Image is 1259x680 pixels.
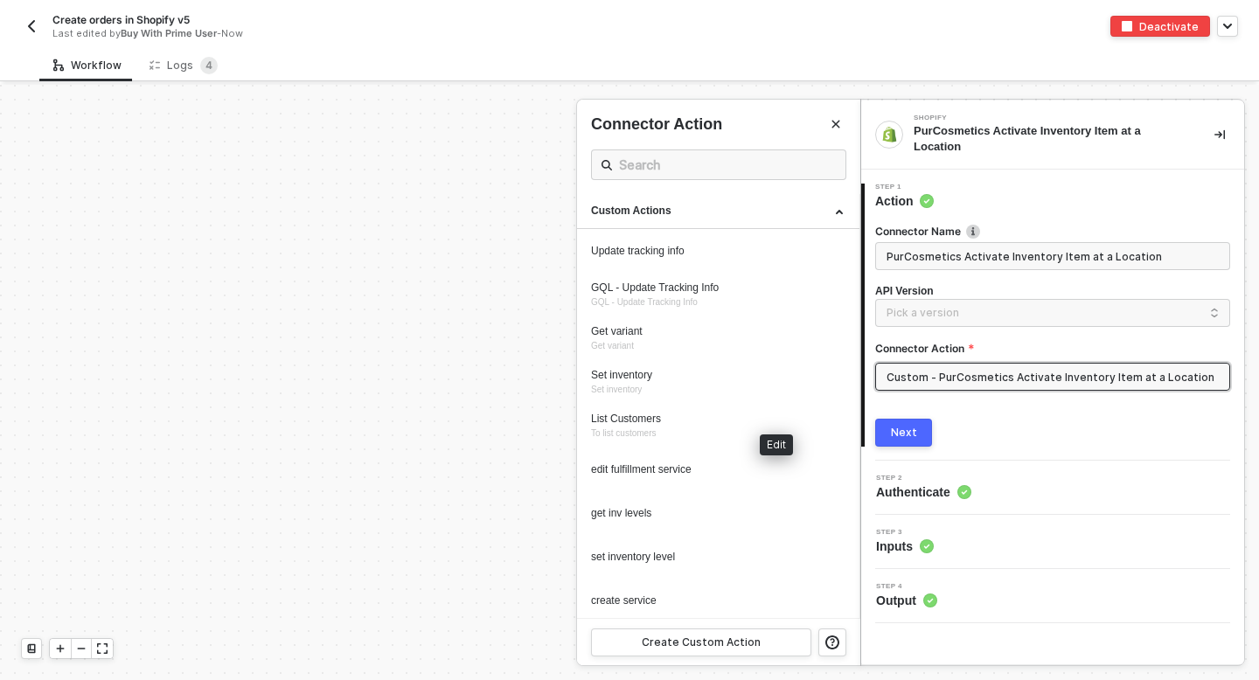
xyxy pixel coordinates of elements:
div: set inventory level [591,550,845,565]
div: create service [591,593,845,608]
img: icon-info [966,225,980,239]
div: Last edited by - Now [52,27,589,40]
input: Search [619,154,818,176]
div: Edit [760,434,793,455]
span: icon-play [55,643,66,654]
span: icon-expand [97,643,108,654]
img: deactivate [1122,21,1132,31]
div: Step 1Action Connector Nameicon-infoAPI VersionPick a versionConnector ActionNext [861,184,1244,447]
span: Step 4 [876,583,937,590]
div: Next [891,426,917,440]
span: icon-search [602,158,612,172]
h4: API Version [875,284,1230,299]
div: GQL - Update Tracking Info [591,281,845,295]
input: Connector Action [875,363,1230,391]
img: back [24,19,38,33]
span: icon-minus [76,643,87,654]
div: Update tracking info [591,244,845,259]
div: Logs [150,57,218,74]
div: Step 2Authenticate [861,475,1244,501]
span: 4 [205,59,212,72]
span: Step 2 [876,475,971,482]
div: PurCosmetics Activate Inventory Item at a Location [914,123,1186,155]
span: Authenticate [876,483,971,501]
span: GQL - Update Tracking Info [591,297,698,307]
span: Set inventory [591,385,642,394]
label: Connector Name [875,224,1230,239]
button: Next [875,419,932,447]
div: Get variant [591,324,845,339]
div: edit fulfillment service [591,462,845,477]
div: Shopify [914,114,1176,121]
div: Step 4Output [861,583,1244,609]
img: integration-icon [881,127,897,142]
span: Step 1 [875,184,934,191]
span: Inputs [876,538,934,555]
div: Workflow [53,59,122,73]
span: Create orders in Shopify v5 [52,12,190,27]
span: Buy With Prime User [121,27,217,39]
div: Connector Action [591,114,846,135]
input: Enter description [887,246,1215,266]
div: Custom Actions [591,204,845,219]
sup: 4 [200,57,218,74]
div: Create Custom Action [642,635,761,649]
span: Get variant [591,341,634,350]
button: Create Custom Action [591,628,811,656]
div: Set inventory [591,368,845,383]
span: To list customers [591,428,656,438]
span: Step 3 [876,529,934,536]
span: Action [875,192,934,210]
div: List Customers [591,412,845,427]
button: back [21,16,42,37]
button: Close [825,114,846,135]
span: icon-collapse-right [1214,129,1225,140]
button: deactivateDeactivate [1110,16,1210,37]
span: Output [876,592,937,609]
div: get inv levels [591,506,845,521]
label: Connector Action [875,341,1230,356]
div: Step 3Inputs [861,529,1244,555]
div: Deactivate [1139,19,1199,34]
